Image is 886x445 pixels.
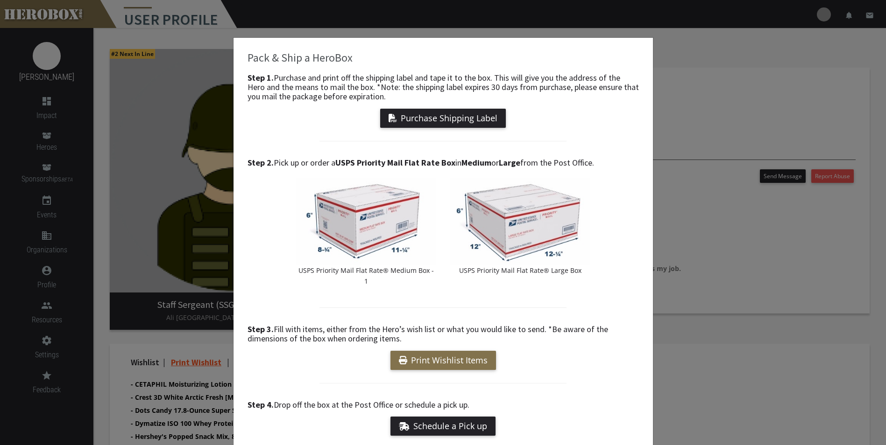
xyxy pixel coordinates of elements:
h4: Fill with items, either from the Hero’s wish list or what you would like to send. *Be aware of th... [248,325,639,343]
b: Large [499,157,520,168]
h3: Pack & Ship a HeroBox [248,52,639,64]
b: Step 2. [248,157,274,168]
b: Step 4. [248,399,274,410]
b: Step 3. [248,324,274,334]
h4: Drop off the box at the Post Office or schedule a pick up. [248,400,639,410]
b: USPS Priority Mail Flat Rate Box [335,157,455,168]
p: USPS Priority Mail Flat Rate® Medium Box - 1 [296,265,436,286]
h4: Pick up or order a in or from the Post Office. [248,158,639,167]
a: USPS Priority Mail Flat Rate® Large Box [450,178,590,276]
a: USPS Priority Mail Flat Rate® Medium Box - 1 [296,178,436,286]
img: USPS_LargeFlatRateBox.jpeg [450,178,590,265]
p: USPS Priority Mail Flat Rate® Large Box [450,265,590,276]
b: Medium [461,157,491,168]
a: Schedule a Pick up [390,417,496,436]
button: Purchase Shipping Label [380,109,506,128]
img: USPS_MediumFlatRateBox1.jpeg [296,178,436,265]
h4: Purchase and print off the shipping label and tape it to the box. This will give you the address ... [248,73,639,101]
a: Print Wishlist Items [390,351,496,370]
b: Step 1. [248,72,274,83]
